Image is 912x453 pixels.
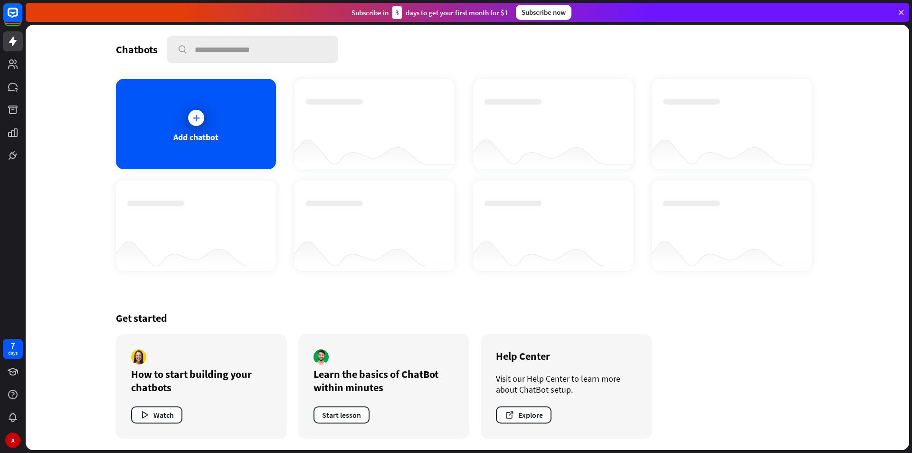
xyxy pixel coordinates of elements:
div: Subscribe now [516,5,571,20]
div: Visit our Help Center to learn more about ChatBot setup. [496,373,636,395]
a: 7 days [3,339,23,359]
div: 7 [10,341,15,350]
div: Get started [116,311,819,325]
div: Help Center [496,349,636,363]
div: Subscribe in days to get your first month for $1 [351,6,508,19]
img: author [313,349,329,365]
div: days [8,350,18,357]
div: Add chatbot [173,132,218,143]
div: How to start building your chatbots [131,367,272,394]
div: A [5,433,20,448]
button: Explore [496,406,551,424]
div: 3 [392,6,402,19]
button: Watch [131,406,182,424]
button: Open LiveChat chat widget [8,4,36,32]
div: Learn the basics of ChatBot within minutes [313,367,454,394]
img: author [131,349,146,365]
div: Chatbots [116,43,158,56]
button: Start lesson [313,406,370,424]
